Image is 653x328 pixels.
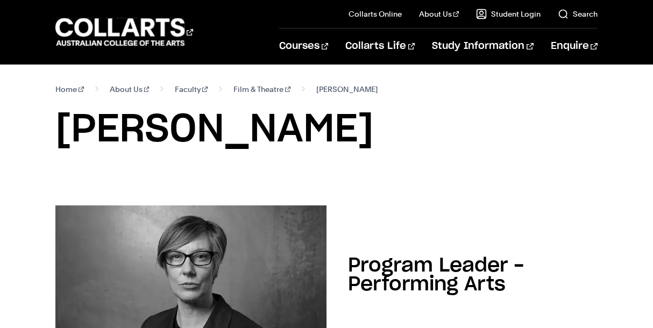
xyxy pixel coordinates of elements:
[175,82,208,97] a: Faculty
[55,105,598,154] h1: [PERSON_NAME]
[551,28,598,64] a: Enquire
[419,9,459,19] a: About Us
[110,82,150,97] a: About Us
[279,28,328,64] a: Courses
[558,9,598,19] a: Search
[432,28,533,64] a: Study Information
[345,28,415,64] a: Collarts Life
[476,9,541,19] a: Student Login
[233,82,290,97] a: Film & Theatre
[348,256,524,294] h2: Program Leader - Performing Arts
[316,82,378,97] span: [PERSON_NAME]
[349,9,402,19] a: Collarts Online
[55,17,193,47] div: Go to homepage
[55,82,84,97] a: Home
